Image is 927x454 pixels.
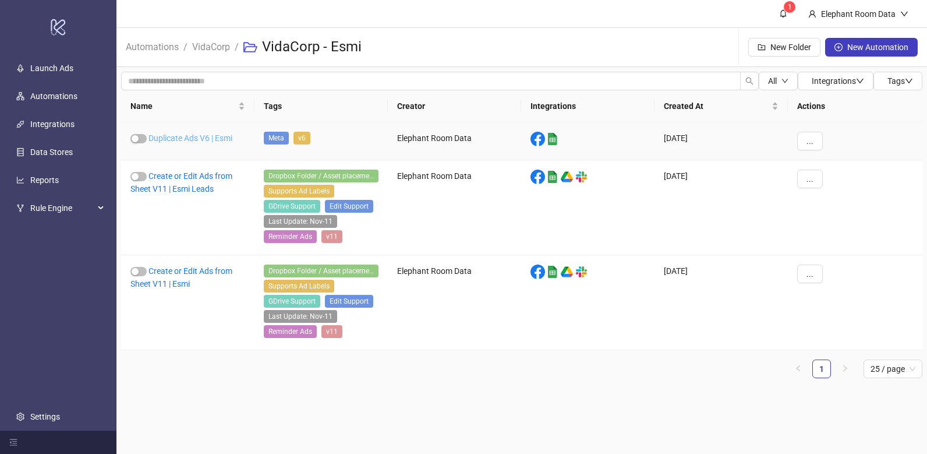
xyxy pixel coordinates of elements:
[121,90,254,122] th: Name
[235,29,239,66] li: /
[905,77,913,85] span: down
[779,9,787,17] span: bell
[264,295,320,308] span: GDrive Support
[30,64,73,73] a: Launch Ads
[130,171,232,193] a: Create or Edit Ads from Sheet V11 | Esmi Leads
[654,160,788,255] div: [DATE]
[388,122,521,160] div: Elephant Room Data
[789,360,808,378] button: left
[264,132,289,145] span: Meta
[654,122,788,160] div: [DATE]
[321,230,342,243] span: v11
[812,360,831,378] li: 1
[784,1,795,13] sup: 1
[654,255,788,350] div: [DATE]
[264,170,378,182] span: Dropbox Folder / Asset placement detection
[781,78,788,85] span: down
[797,170,823,188] button: ...
[788,3,792,11] span: 1
[825,38,918,57] button: New Automation
[262,38,362,57] h3: VidaCorp - Esmi
[148,133,232,143] a: Duplicate Ads V6 | Esmi
[30,91,77,101] a: Automations
[758,43,766,51] span: folder-add
[388,255,521,350] div: Elephant Room Data
[264,185,334,198] span: Supports Ad Labels
[664,100,769,112] span: Created At
[293,132,310,145] span: v6
[123,40,181,52] a: Automations
[847,43,908,52] span: New Automation
[798,72,873,90] button: Integrationsdown
[30,119,75,129] a: Integrations
[748,38,820,57] button: New Folder
[654,90,788,122] th: Created At
[836,360,854,378] button: right
[243,40,257,54] span: folder-open
[871,360,915,378] span: 25 / page
[30,147,73,157] a: Data Stores
[864,360,922,378] div: Page Size
[264,280,334,293] span: Supports Ad Labels
[264,265,378,277] span: Dropbox Folder / Asset placement detection
[30,196,94,220] span: Rule Engine
[812,76,864,86] span: Integrations
[325,295,373,308] span: Edit Support
[745,77,753,85] span: search
[190,40,232,52] a: VidaCorp
[770,43,811,52] span: New Folder
[887,76,913,86] span: Tags
[264,325,317,338] span: Reminder Ads
[797,132,823,150] button: ...
[264,230,317,243] span: Reminder Ads
[836,360,854,378] li: Next Page
[521,90,654,122] th: Integrations
[808,10,816,18] span: user
[873,72,922,90] button: Tagsdown
[9,438,17,446] span: menu-fold
[768,76,777,86] span: All
[856,77,864,85] span: down
[900,10,908,18] span: down
[789,360,808,378] li: Previous Page
[264,215,337,228] span: Last Update: Nov-11
[264,310,337,323] span: Last Update: Nov-11
[16,204,24,212] span: fork
[30,175,59,185] a: Reports
[841,365,848,372] span: right
[816,8,900,20] div: Elephant Room Data
[325,200,373,213] span: Edit Support
[183,29,187,66] li: /
[264,200,320,213] span: GDrive Support
[834,43,843,51] span: plus-circle
[759,72,798,90] button: Alldown
[797,265,823,283] button: ...
[388,160,521,255] div: Elephant Room Data
[388,90,521,122] th: Creator
[130,100,236,112] span: Name
[321,325,342,338] span: v11
[130,266,232,288] a: Create or Edit Ads from Sheet V11 | Esmi
[806,269,813,279] span: ...
[806,136,813,146] span: ...
[813,360,830,378] a: 1
[254,90,388,122] th: Tags
[795,365,802,372] span: left
[30,412,60,421] a: Settings
[806,174,813,184] span: ...
[788,90,922,122] th: Actions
